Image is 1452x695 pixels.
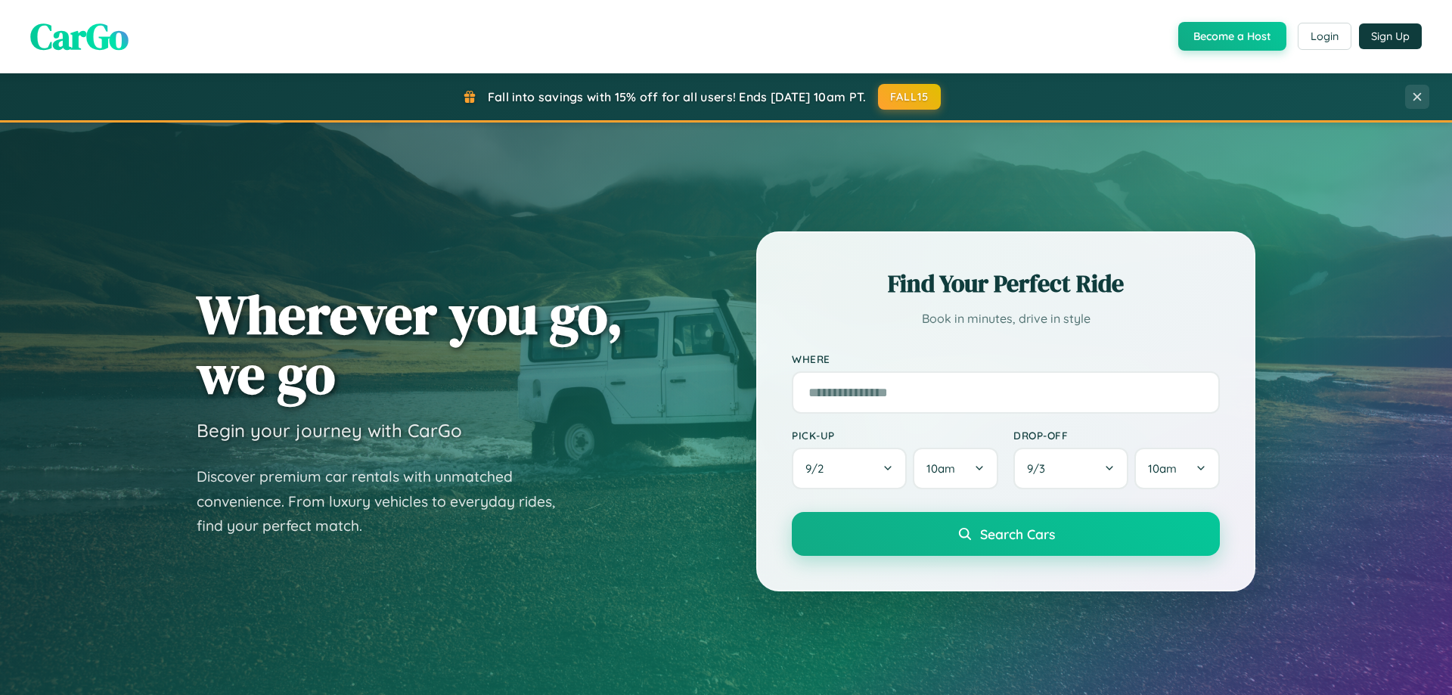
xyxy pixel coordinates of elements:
[1148,461,1177,476] span: 10am
[1134,448,1220,489] button: 10am
[926,461,955,476] span: 10am
[197,464,575,538] p: Discover premium car rentals with unmatched convenience. From luxury vehicles to everyday rides, ...
[488,89,867,104] span: Fall into savings with 15% off for all users! Ends [DATE] 10am PT.
[792,308,1220,330] p: Book in minutes, drive in style
[1013,448,1128,489] button: 9/3
[792,448,907,489] button: 9/2
[878,84,942,110] button: FALL15
[792,267,1220,300] h2: Find Your Perfect Ride
[1027,461,1053,476] span: 9 / 3
[1359,23,1422,49] button: Sign Up
[1298,23,1351,50] button: Login
[805,461,831,476] span: 9 / 2
[1013,429,1220,442] label: Drop-off
[197,419,462,442] h3: Begin your journey with CarGo
[980,526,1055,542] span: Search Cars
[30,11,129,61] span: CarGo
[792,429,998,442] label: Pick-up
[1178,22,1286,51] button: Become a Host
[197,284,623,404] h1: Wherever you go, we go
[792,512,1220,556] button: Search Cars
[913,448,998,489] button: 10am
[792,352,1220,365] label: Where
